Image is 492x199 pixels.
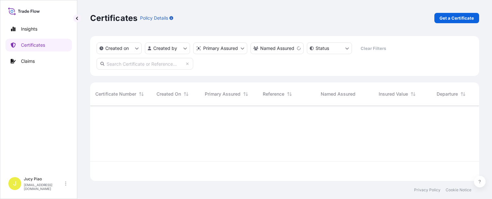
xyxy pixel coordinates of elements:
[379,91,408,97] span: Insured Value
[97,58,193,70] input: Search Certificate or Reference...
[437,91,458,97] span: Departure
[153,45,177,52] p: Created by
[182,90,190,98] button: Sort
[286,90,293,98] button: Sort
[321,91,355,97] span: Named Assured
[145,43,190,54] button: createdBy Filter options
[203,45,238,52] p: Primary Assured
[21,42,45,48] p: Certificates
[434,13,479,23] a: Get a Certificate
[361,45,386,52] p: Clear Filters
[13,180,16,187] span: J
[105,45,129,52] p: Created on
[193,43,247,54] button: distributor Filter options
[95,91,136,97] span: Certificate Number
[446,187,471,193] a: Cookie Notice
[316,45,329,52] p: Status
[5,39,72,52] a: Certificates
[205,91,241,97] span: Primary Assured
[24,176,64,182] p: Jucy Piao
[307,43,352,54] button: certificateStatus Filter options
[251,43,304,54] button: cargoOwner Filter options
[355,43,391,53] button: Clear Filters
[137,90,145,98] button: Sort
[440,15,474,21] p: Get a Certificate
[409,90,417,98] button: Sort
[21,58,35,64] p: Claims
[5,55,72,68] a: Claims
[156,91,181,97] span: Created On
[5,23,72,35] a: Insights
[263,91,284,97] span: Reference
[24,183,64,191] p: [EMAIL_ADDRESS][DOMAIN_NAME]
[140,15,168,21] p: Policy Details
[90,13,137,23] p: Certificates
[414,187,440,193] a: Privacy Policy
[459,90,467,98] button: Sort
[242,90,250,98] button: Sort
[97,43,142,54] button: createdOn Filter options
[260,45,294,52] p: Named Assured
[21,26,37,32] p: Insights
